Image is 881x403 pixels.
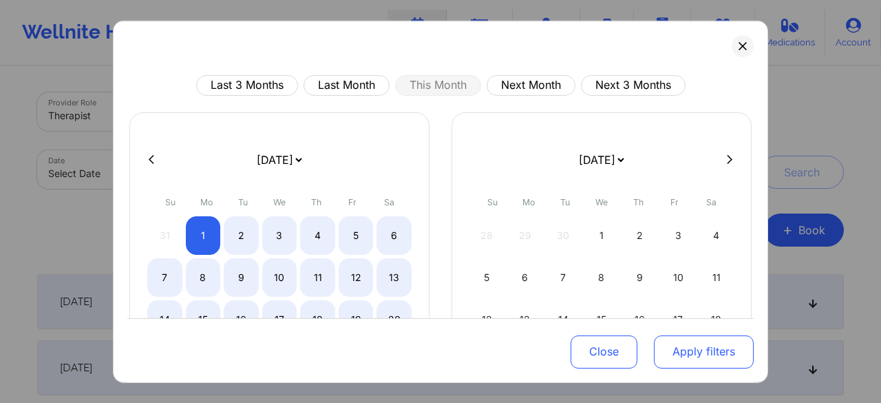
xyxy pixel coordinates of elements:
abbr: Monday [200,196,213,207]
button: Last 3 Months [196,74,298,95]
div: Tue Sep 16 2025 [224,300,259,338]
div: Fri Sep 19 2025 [339,300,374,338]
abbr: Wednesday [273,196,286,207]
div: Fri Oct 03 2025 [661,216,696,254]
button: Apply filters [654,335,754,369]
abbr: Thursday [633,196,644,207]
div: Thu Oct 02 2025 [622,216,657,254]
div: Wed Oct 15 2025 [584,300,619,338]
div: Wed Sep 03 2025 [262,216,297,254]
button: Last Month [304,74,390,95]
div: Fri Sep 12 2025 [339,258,374,296]
div: Mon Sep 01 2025 [186,216,221,254]
div: Fri Oct 10 2025 [661,258,696,296]
button: This Month [395,74,481,95]
div: Wed Oct 08 2025 [584,258,619,296]
abbr: Tuesday [238,196,248,207]
button: Next 3 Months [581,74,686,95]
div: Fri Oct 17 2025 [661,300,696,338]
div: Mon Oct 13 2025 [508,300,543,338]
div: Wed Oct 01 2025 [584,216,619,254]
abbr: Friday [348,196,357,207]
div: Thu Sep 18 2025 [300,300,335,338]
div: Thu Oct 09 2025 [622,258,657,296]
button: Next Month [487,74,575,95]
abbr: Thursday [311,196,321,207]
div: Sat Sep 13 2025 [376,258,412,296]
div: Mon Oct 06 2025 [508,258,543,296]
abbr: Monday [522,196,535,207]
div: Mon Sep 15 2025 [186,300,221,338]
div: Thu Sep 04 2025 [300,216,335,254]
div: Thu Oct 16 2025 [622,300,657,338]
div: Tue Oct 07 2025 [546,258,581,296]
div: Sat Oct 04 2025 [699,216,734,254]
button: Close [571,335,637,369]
abbr: Friday [670,196,679,207]
abbr: Sunday [487,196,498,207]
abbr: Tuesday [560,196,570,207]
div: Wed Sep 10 2025 [262,258,297,296]
abbr: Sunday [165,196,176,207]
div: Wed Sep 17 2025 [262,300,297,338]
abbr: Saturday [384,196,394,207]
div: Sun Oct 05 2025 [469,258,505,296]
div: Sun Sep 07 2025 [147,258,182,296]
abbr: Wednesday [595,196,608,207]
div: Sat Sep 20 2025 [376,300,412,338]
abbr: Saturday [706,196,717,207]
div: Sat Oct 11 2025 [699,258,734,296]
div: Tue Sep 02 2025 [224,216,259,254]
div: Thu Sep 11 2025 [300,258,335,296]
div: Sun Sep 14 2025 [147,300,182,338]
div: Sat Oct 18 2025 [699,300,734,338]
div: Fri Sep 05 2025 [339,216,374,254]
div: Tue Oct 14 2025 [546,300,581,338]
div: Sun Oct 12 2025 [469,300,505,338]
div: Mon Sep 08 2025 [186,258,221,296]
div: Tue Sep 09 2025 [224,258,259,296]
div: Sat Sep 06 2025 [376,216,412,254]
